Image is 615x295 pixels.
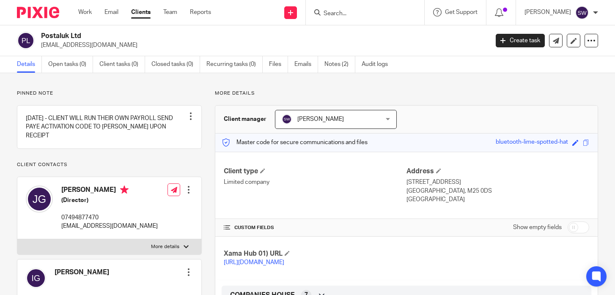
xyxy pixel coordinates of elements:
[17,90,202,97] p: Pinned note
[17,32,35,49] img: svg%3E
[406,178,589,186] p: [STREET_ADDRESS]
[17,56,42,73] a: Details
[55,268,109,277] h4: [PERSON_NAME]
[131,8,151,16] a: Clients
[224,178,406,186] p: Limited company
[222,138,368,147] p: Master code for secure communications and files
[406,195,589,204] p: [GEOGRAPHIC_DATA]
[215,90,598,97] p: More details
[224,224,406,231] h4: CUSTOM FIELDS
[575,6,589,19] img: svg%3E
[224,115,266,123] h3: Client manager
[61,213,158,222] p: 07494877470
[269,56,288,73] a: Files
[406,167,589,176] h4: Address
[224,249,406,258] h4: Xama Hub 01) URL
[445,9,478,15] span: Get Support
[61,222,158,230] p: [EMAIL_ADDRESS][DOMAIN_NAME]
[61,186,158,196] h4: [PERSON_NAME]
[104,8,118,16] a: Email
[17,7,59,18] img: Pixie
[294,56,318,73] a: Emails
[190,8,211,16] a: Reports
[323,10,399,18] input: Search
[41,32,395,41] h2: Postaluk Ltd
[513,223,562,232] label: Show empty fields
[26,186,53,213] img: svg%3E
[224,259,284,265] a: [URL][DOMAIN_NAME]
[78,8,92,16] a: Work
[524,8,571,16] p: [PERSON_NAME]
[406,187,589,195] p: [GEOGRAPHIC_DATA], M25 0DS
[151,56,200,73] a: Closed tasks (0)
[496,138,568,147] div: bluetooth-lime-spotted-hat
[17,161,202,168] p: Client contacts
[362,56,394,73] a: Audit logs
[48,56,93,73] a: Open tasks (0)
[99,56,145,73] a: Client tasks (0)
[282,114,292,124] img: svg%3E
[151,243,179,250] p: More details
[41,41,483,49] p: [EMAIL_ADDRESS][DOMAIN_NAME]
[61,196,158,205] h5: (Director)
[324,56,355,73] a: Notes (2)
[206,56,263,73] a: Recurring tasks (0)
[297,116,344,122] span: [PERSON_NAME]
[224,167,406,176] h4: Client type
[120,186,129,194] i: Primary
[163,8,177,16] a: Team
[26,268,46,288] img: svg%3E
[496,34,545,47] a: Create task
